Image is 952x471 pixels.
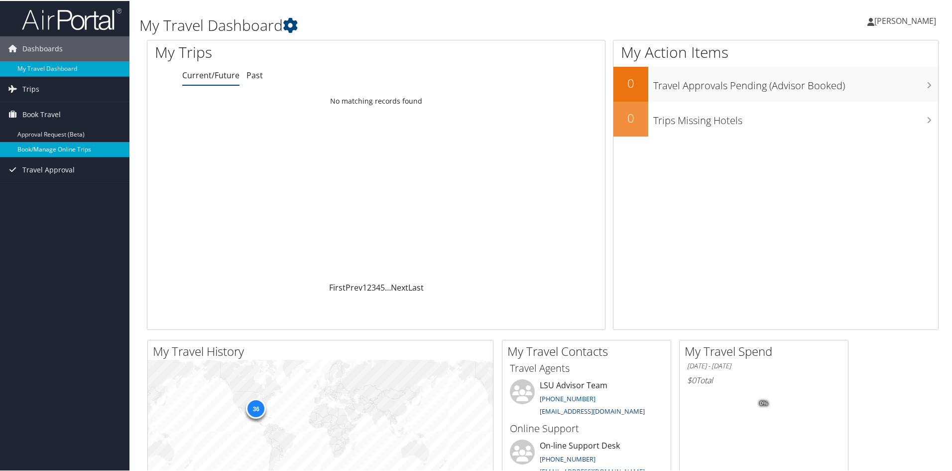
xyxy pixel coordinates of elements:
a: Past [246,69,263,80]
h2: 0 [613,109,648,126]
span: Dashboards [22,35,63,60]
h6: [DATE] - [DATE] [687,360,840,370]
div: 36 [246,398,266,418]
h2: My Travel History [153,342,493,359]
img: airportal-logo.png [22,6,121,30]
span: [PERSON_NAME] [874,14,936,25]
a: 5 [380,281,385,292]
span: Book Travel [22,101,61,126]
span: $0 [687,374,696,385]
h1: My Trips [155,41,407,62]
a: Last [408,281,424,292]
h3: Online Support [510,421,663,435]
h1: My Travel Dashboard [139,14,677,35]
a: 0Travel Approvals Pending (Advisor Booked) [613,66,938,101]
a: Next [391,281,408,292]
a: [PERSON_NAME] [867,5,946,35]
a: 3 [371,281,376,292]
a: First [329,281,346,292]
span: … [385,281,391,292]
h6: Total [687,374,840,385]
span: Travel Approval [22,157,75,181]
a: Current/Future [182,69,239,80]
a: Prev [346,281,362,292]
a: 4 [376,281,380,292]
h2: My Travel Contacts [507,342,671,359]
a: [PHONE_NUMBER] [540,454,595,463]
tspan: 0% [760,400,768,406]
h3: Travel Agents [510,360,663,374]
h1: My Action Items [613,41,938,62]
h2: 0 [613,74,648,91]
a: 1 [362,281,367,292]
li: LSU Advisor Team [505,378,668,419]
a: 2 [367,281,371,292]
span: Trips [22,76,39,101]
h2: My Travel Spend [685,342,848,359]
td: No matching records found [147,91,605,109]
h3: Travel Approvals Pending (Advisor Booked) [653,73,938,92]
a: 0Trips Missing Hotels [613,101,938,136]
h3: Trips Missing Hotels [653,108,938,127]
a: [EMAIL_ADDRESS][DOMAIN_NAME] [540,406,645,415]
a: [PHONE_NUMBER] [540,393,595,402]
